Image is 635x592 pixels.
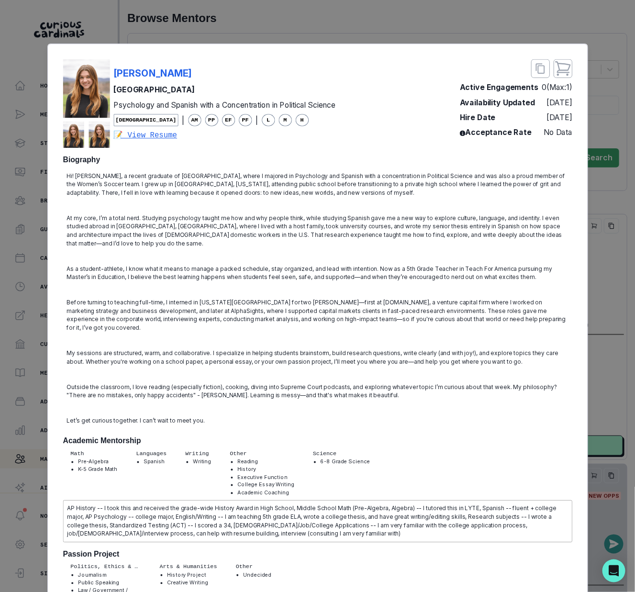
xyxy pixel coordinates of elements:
p: AP History -- I took this and received the grade-wide History Award in High School, Middle School... [67,504,568,538]
button: close [531,59,550,78]
p: Languages [136,449,167,458]
p: Hi! [PERSON_NAME], a recent graduate of [GEOGRAPHIC_DATA], where I majored in Psychology and Span... [67,172,568,197]
h2: Academic Mentorship [63,436,572,446]
span: PP [205,114,218,126]
p: At my core, I’m a total nerd. Studying psychology taught me how and why people think, while study... [67,214,568,248]
p: [DATE] [546,112,572,123]
span: EF [222,114,234,126]
p: | [256,114,258,126]
li: K-5 Grade Math [78,466,117,473]
li: Public Speaking [78,579,141,587]
span: M [279,114,291,126]
p: My sessions are structured, warm, and collaborative. I specialize in helping students brainstorm,... [67,349,568,366]
h2: Passion Project [63,550,572,559]
p: [PERSON_NAME] [113,66,192,80]
p: Availability Updated [460,97,535,108]
p: Active Engagements [460,82,538,93]
li: Pre-Algebra [78,458,117,466]
p: Other [235,563,271,571]
img: mentor profile picture [63,59,110,118]
p: Hire Date [460,112,496,123]
p: [GEOGRAPHIC_DATA] [113,84,335,95]
p: Acceptance Rate [460,127,532,138]
p: Arts & Humanities [159,563,217,571]
span: PF [238,114,251,126]
li: Reading [237,458,294,466]
p: Outside the classroom, I love reading (especially fiction), cooking, diving into Supreme Court po... [67,383,568,400]
p: 0 (Max: 1 ) [542,82,572,93]
li: 6-8 Grade Science [320,458,370,466]
li: Undecided [243,571,271,579]
span: L [261,114,274,126]
li: History [237,466,294,473]
li: Executive Function [237,473,294,481]
p: Other [230,449,294,458]
p: As a student-athlete, I know what it means to manage a packed schedule, stay organized, and lead ... [67,265,568,282]
button: close [554,59,572,78]
a: 📝 View Resume [113,130,335,141]
img: mentor profile picture [63,122,84,148]
h2: Biography [63,156,572,165]
p: | [182,114,184,126]
p: Science [313,449,370,458]
p: Let’s get curious together. I can’t wait to meet you. [67,417,568,425]
li: Writing [193,458,211,466]
p: Before turning to teaching full-time, I interned in [US_STATE][GEOGRAPHIC_DATA] for two [PERSON_N... [67,299,568,333]
p: No Data [544,127,572,138]
div: Open Intercom Messenger [602,559,625,582]
span: AM [188,114,201,126]
li: Journalism [78,571,141,579]
li: Creative Writing [167,579,217,587]
span: [DEMOGRAPHIC_DATA] [113,114,178,126]
li: History Project [167,571,217,579]
li: Spanish [144,458,167,466]
p: Psychology and Spanish with a Concentration in Political Science [113,99,335,111]
p: Writing [185,449,211,458]
p: Politics, Ethics & Social Justice [70,563,141,571]
p: [DATE] [546,97,572,108]
span: H [295,114,308,126]
li: Academic Coaching [237,489,294,496]
p: Math [70,449,117,458]
li: College Essay Writing [237,481,294,489]
img: mentor profile picture [89,122,110,148]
